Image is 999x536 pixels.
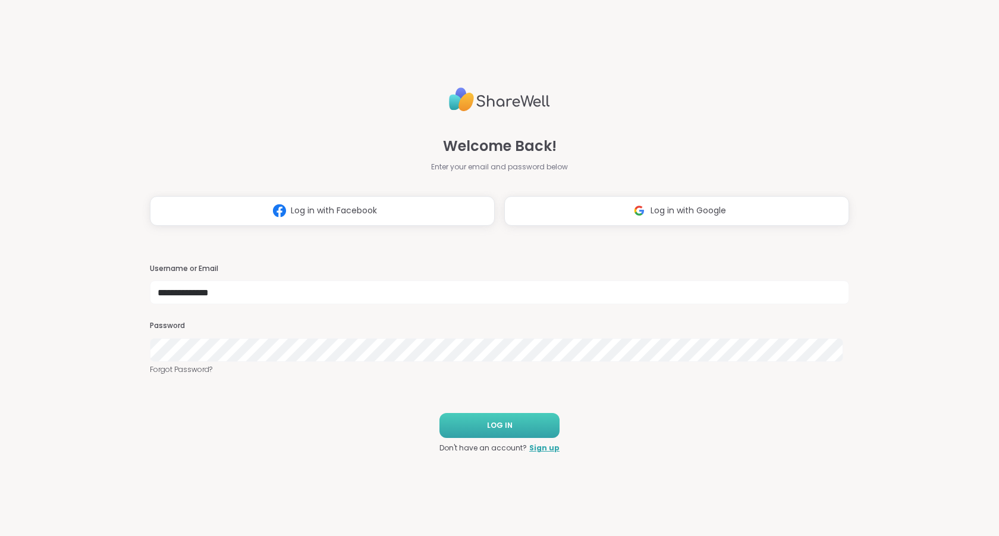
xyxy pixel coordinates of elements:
[268,200,291,222] img: ShareWell Logomark
[651,204,726,217] span: Log in with Google
[487,420,513,431] span: LOG IN
[150,264,849,274] h3: Username or Email
[431,162,568,172] span: Enter your email and password below
[628,200,651,222] img: ShareWell Logomark
[449,83,550,116] img: ShareWell Logo
[150,196,495,226] button: Log in with Facebook
[443,135,557,157] span: Welcome Back!
[439,443,527,453] span: Don't have an account?
[291,204,377,217] span: Log in with Facebook
[529,443,560,453] a: Sign up
[150,364,849,375] a: Forgot Password?
[150,321,849,331] h3: Password
[439,413,560,438] button: LOG IN
[504,196,849,226] button: Log in with Google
